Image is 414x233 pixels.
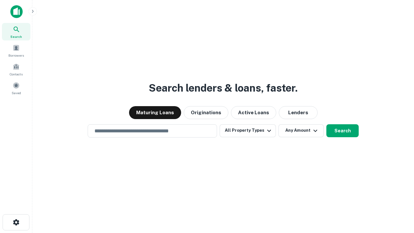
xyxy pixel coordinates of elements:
[184,106,228,119] button: Originations
[326,124,359,137] button: Search
[149,80,298,96] h3: Search lenders & loans, faster.
[10,34,22,39] span: Search
[278,124,324,137] button: Any Amount
[10,5,23,18] img: capitalize-icon.png
[8,53,24,58] span: Borrowers
[2,79,30,97] a: Saved
[220,124,276,137] button: All Property Types
[2,23,30,40] a: Search
[129,106,181,119] button: Maturing Loans
[10,72,23,77] span: Contacts
[2,42,30,59] a: Borrowers
[382,161,414,192] iframe: Chat Widget
[231,106,276,119] button: Active Loans
[279,106,318,119] button: Lenders
[2,61,30,78] a: Contacts
[12,90,21,95] span: Saved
